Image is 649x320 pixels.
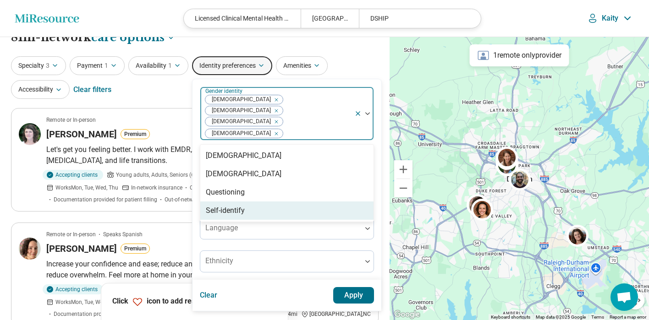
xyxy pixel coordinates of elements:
[121,244,150,254] button: Premium
[192,56,272,75] button: Identity preferences
[205,106,274,115] span: [DEMOGRAPHIC_DATA]
[536,315,586,320] span: Map data ©2025 Google
[46,116,96,124] p: Remote or In-person
[55,184,118,192] span: Works Mon, Tue, Wed, Thu
[394,160,412,179] button: Zoom in
[91,30,165,45] span: care options
[206,168,281,179] div: [DEMOGRAPHIC_DATA]
[128,56,188,75] button: Availability1
[43,284,103,294] div: Accepting clients
[168,61,172,71] span: 1
[11,30,176,45] h1: 81 in-network
[43,170,103,180] div: Accepting clients
[301,310,371,318] div: [GEOGRAPHIC_DATA] , NC
[205,223,238,232] label: Language
[469,44,569,66] div: 1 remote only provider
[46,242,117,255] h3: [PERSON_NAME]
[46,61,49,71] span: 3
[73,79,111,101] div: Clear filters
[205,256,233,265] label: Ethnicity
[11,80,70,99] button: Accessibility
[276,56,328,75] button: Amenities
[205,129,274,138] span: [DEMOGRAPHIC_DATA]
[46,230,96,239] p: Remote or In-person
[121,129,150,139] button: Premium
[184,9,300,28] div: Licensed Clinical Mental Health Counselor (LCMHC), Licensed Clinical Social Worker (LCSW), [MEDIC...
[54,195,157,204] span: Documentation provided for patient filling
[206,187,245,198] div: Questioning
[104,61,108,71] span: 1
[301,9,359,28] div: [GEOGRAPHIC_DATA], [GEOGRAPHIC_DATA]
[46,144,371,166] p: Let's get you feeling better. I work with EMDR, IFS, CBT, and ACT to address trauma, [MEDICAL_DAT...
[46,128,117,141] h3: [PERSON_NAME]
[591,315,604,320] a: Terms (opens in new tab)
[46,259,371,281] p: Increase your confidence and ease; reduce anxiety and stress; increase positive coping and reduce...
[280,310,297,318] div: 4 mi
[112,296,277,307] p: Click icon to add resources to the referral list
[602,14,619,23] p: Kaity
[206,205,245,216] div: Self-identify
[205,88,244,94] label: Gender identity
[610,283,638,311] div: Open chat
[11,56,66,75] button: Specialty3
[610,315,646,320] a: Report a map error
[55,298,118,306] span: Works Mon, Tue, Wed, Thu
[54,310,157,318] span: Documentation provided for patient filling
[103,230,143,239] span: Speaks Spanish
[394,179,412,197] button: Zoom out
[165,195,226,204] span: Out-of-network insurance
[190,184,223,192] span: Out-of-pocket
[359,9,475,28] div: DSHIP
[200,287,218,304] button: Clear
[206,150,281,161] div: [DEMOGRAPHIC_DATA]
[205,95,274,104] span: [DEMOGRAPHIC_DATA]
[205,117,274,126] span: [DEMOGRAPHIC_DATA]
[131,184,182,192] span: In-network insurance
[91,30,176,45] button: Care options
[70,56,125,75] button: Payment1
[333,287,374,304] button: Apply
[116,171,220,179] span: Young adults, Adults, Seniors (65 or older)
